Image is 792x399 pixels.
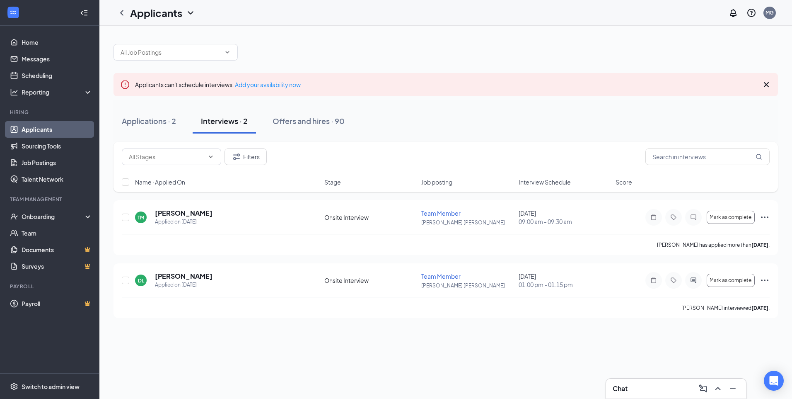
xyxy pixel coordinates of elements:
div: Onsite Interview [324,213,416,221]
button: Mark as complete [707,211,755,224]
svg: Minimize [728,384,738,394]
svg: Analysis [10,88,18,96]
a: Scheduling [22,67,92,84]
svg: Error [120,80,130,90]
a: SurveysCrown [22,258,92,275]
p: [PERSON_NAME] interviewed . [681,304,770,311]
span: 09:00 am - 09:30 am [519,217,611,226]
p: [PERSON_NAME] [PERSON_NAME] [421,282,513,289]
div: Applications · 2 [122,116,176,126]
input: All Stages [129,152,204,161]
span: Applicants can't schedule interviews. [135,81,301,88]
input: Search in interviews [645,148,770,165]
a: Add your availability now [235,81,301,88]
div: Hiring [10,109,91,116]
a: Sourcing Tools [22,138,92,154]
svg: ComposeMessage [698,384,708,394]
svg: Collapse [80,9,88,17]
div: Onsite Interview [324,276,416,285]
button: Minimize [726,382,739,395]
span: Job posting [421,178,452,186]
a: Home [22,34,92,51]
svg: ChevronLeft [117,8,127,18]
svg: WorkstreamLogo [9,8,17,17]
svg: Note [649,214,659,221]
span: Interview Schedule [519,178,571,186]
svg: Note [649,277,659,284]
svg: Settings [10,382,18,391]
div: [DATE] [519,209,611,226]
div: MG [765,9,774,16]
svg: Cross [761,80,771,90]
span: Team Member [421,272,461,280]
svg: ActiveChat [688,277,698,284]
button: ChevronUp [711,382,724,395]
button: ComposeMessage [696,382,710,395]
div: Team Management [10,196,91,203]
div: [DATE] [519,272,611,289]
a: Applicants [22,121,92,138]
div: Applied on [DATE] [155,218,212,226]
div: Reporting [22,88,93,96]
b: [DATE] [751,242,768,248]
a: Talent Network [22,171,92,187]
svg: Notifications [728,8,738,18]
p: [PERSON_NAME] has applied more than . [657,241,770,248]
svg: Filter [232,152,241,162]
h5: [PERSON_NAME] [155,272,212,281]
svg: QuestionInfo [746,8,756,18]
span: Score [616,178,632,186]
button: Mark as complete [707,274,755,287]
span: Stage [324,178,341,186]
svg: MagnifyingGlass [756,153,762,160]
svg: Tag [669,277,679,284]
a: Team [22,225,92,241]
div: Applied on [DATE] [155,281,212,289]
h1: Applicants [130,6,182,20]
h3: Chat [613,384,628,393]
svg: ChatInactive [688,214,698,221]
div: TM [138,214,144,221]
div: Onboarding [22,212,85,221]
a: Messages [22,51,92,67]
div: Offers and hires · 90 [273,116,345,126]
span: Mark as complete [710,277,751,283]
svg: Ellipses [760,212,770,222]
b: [DATE] [751,305,768,311]
svg: ChevronDown [186,8,196,18]
span: Team Member [421,209,461,217]
a: DocumentsCrown [22,241,92,258]
div: Payroll [10,283,91,290]
div: Interviews · 2 [201,116,248,126]
span: 01:00 pm - 01:15 pm [519,280,611,289]
span: Name · Applied On [135,178,185,186]
svg: Tag [669,214,679,221]
div: Switch to admin view [22,382,80,391]
span: Mark as complete [710,214,751,220]
p: [PERSON_NAME] [PERSON_NAME] [421,219,513,226]
svg: UserCheck [10,212,18,221]
h5: [PERSON_NAME] [155,209,212,218]
svg: ChevronDown [208,153,214,160]
svg: ChevronDown [224,49,231,56]
div: Open Intercom Messenger [764,371,784,391]
a: PayrollCrown [22,295,92,312]
svg: Ellipses [760,275,770,285]
input: All Job Postings [121,48,221,57]
div: DL [138,277,144,284]
a: Job Postings [22,154,92,171]
svg: ChevronUp [713,384,723,394]
button: Filter Filters [225,148,267,165]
